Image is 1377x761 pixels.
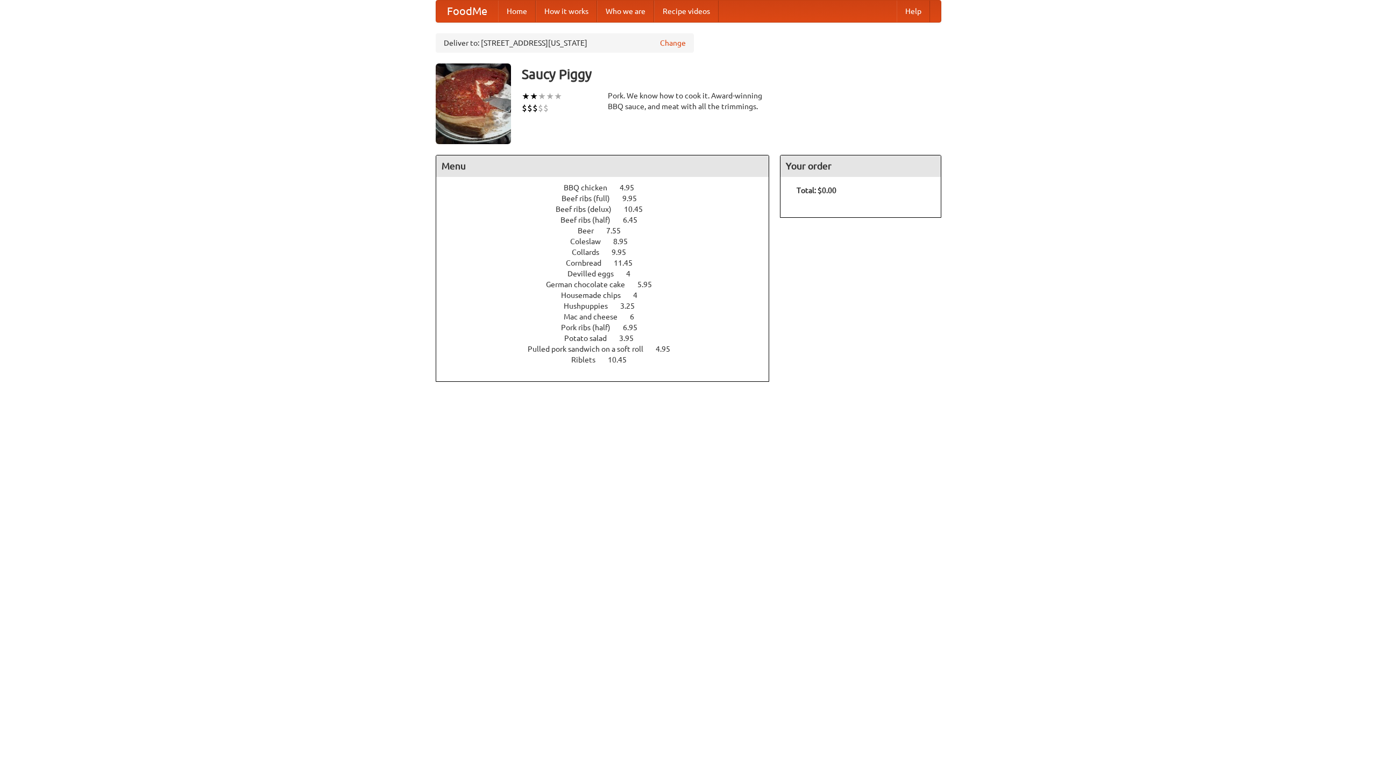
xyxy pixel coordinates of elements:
a: Change [660,38,686,48]
span: Beef ribs (full) [562,194,621,203]
span: 6.45 [623,216,648,224]
span: 6 [630,312,645,321]
span: 10.45 [608,355,637,364]
span: Mac and cheese [564,312,628,321]
img: angular.jpg [436,63,511,144]
li: $ [527,102,533,114]
span: 3.95 [619,334,644,343]
a: German chocolate cake 5.95 [546,280,672,289]
span: Pork ribs (half) [561,323,621,332]
a: Who we are [597,1,654,22]
span: 4 [633,291,648,300]
span: 4 [626,269,641,278]
span: 4.95 [656,345,681,353]
a: Riblets 10.45 [571,355,647,364]
a: Coleslaw 8.95 [570,237,648,246]
span: 7.55 [606,226,631,235]
li: ★ [522,90,530,102]
a: Recipe videos [654,1,719,22]
div: Pork. We know how to cook it. Award-winning BBQ sauce, and meat with all the trimmings. [608,90,769,112]
a: Collards 9.95 [572,248,646,257]
a: Mac and cheese 6 [564,312,654,321]
span: Pulled pork sandwich on a soft roll [528,345,654,353]
li: $ [533,102,538,114]
a: Home [498,1,536,22]
span: Beer [578,226,605,235]
li: ★ [554,90,562,102]
span: Collards [572,248,610,257]
li: $ [543,102,549,114]
li: $ [522,102,527,114]
span: 3.25 [620,302,645,310]
a: Beef ribs (delux) 10.45 [556,205,663,214]
span: 6.95 [623,323,648,332]
a: BBQ chicken 4.95 [564,183,654,192]
h3: Saucy Piggy [522,63,941,85]
span: Cornbread [566,259,612,267]
li: $ [538,102,543,114]
span: 9.95 [622,194,648,203]
span: Devilled eggs [567,269,624,278]
a: Hushpuppies 3.25 [564,302,655,310]
a: Beef ribs (full) 9.95 [562,194,657,203]
span: 8.95 [613,237,638,246]
b: Total: $0.00 [797,186,836,195]
a: Housemade chips 4 [561,291,657,300]
div: Deliver to: [STREET_ADDRESS][US_STATE] [436,33,694,53]
a: Pork ribs (half) 6.95 [561,323,657,332]
a: Cornbread 11.45 [566,259,652,267]
h4: Your order [780,155,941,177]
a: How it works [536,1,597,22]
a: Potato salad 3.95 [564,334,654,343]
li: ★ [530,90,538,102]
span: German chocolate cake [546,280,636,289]
a: FoodMe [436,1,498,22]
span: Housemade chips [561,291,631,300]
span: Beef ribs (half) [560,216,621,224]
span: Coleslaw [570,237,612,246]
span: 4.95 [620,183,645,192]
span: Potato salad [564,334,617,343]
a: Beer 7.55 [578,226,641,235]
a: Beef ribs (half) 6.45 [560,216,657,224]
li: ★ [538,90,546,102]
span: 11.45 [614,259,643,267]
span: 9.95 [612,248,637,257]
a: Pulled pork sandwich on a soft roll 4.95 [528,345,690,353]
h4: Menu [436,155,769,177]
span: BBQ chicken [564,183,618,192]
a: Devilled eggs 4 [567,269,650,278]
a: Help [897,1,930,22]
li: ★ [546,90,554,102]
span: 10.45 [624,205,654,214]
span: Riblets [571,355,606,364]
span: Hushpuppies [564,302,619,310]
span: Beef ribs (delux) [556,205,622,214]
span: 5.95 [637,280,663,289]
